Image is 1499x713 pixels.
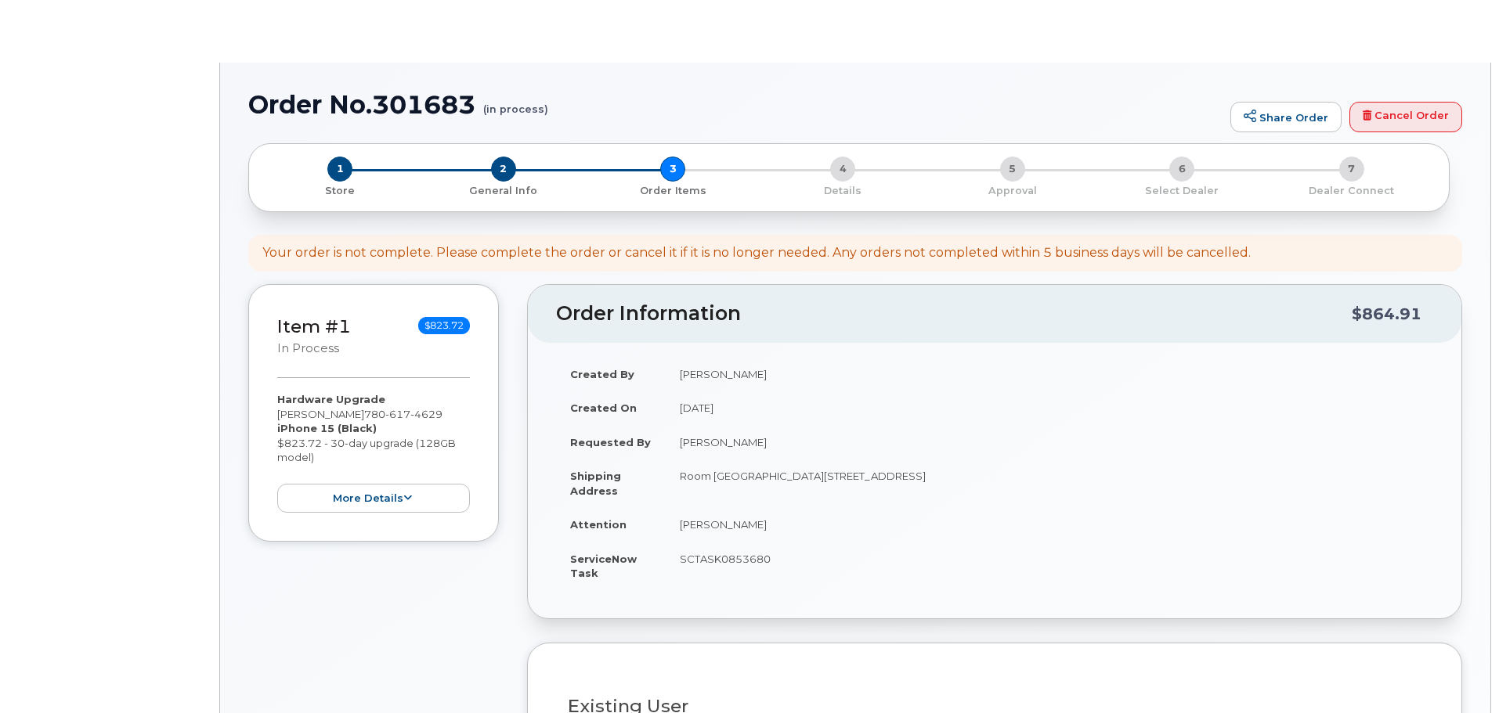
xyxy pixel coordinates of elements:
[483,91,548,115] small: (in process)
[277,341,339,355] small: in process
[666,357,1433,391] td: [PERSON_NAME]
[327,157,352,182] span: 1
[425,184,583,198] p: General Info
[491,157,516,182] span: 2
[277,422,377,434] strong: iPhone 15 (Black)
[277,392,470,513] div: [PERSON_NAME] $823.72 - 30-day upgrade (128GB model)
[277,315,351,337] a: Item #1
[570,402,637,414] strong: Created On
[570,368,634,380] strong: Created By
[277,484,470,513] button: more details
[570,553,637,580] strong: ServiceNow Task
[262,244,1251,262] div: Your order is not complete. Please complete the order or cancel it if it is no longer needed. Any...
[1352,299,1421,329] div: $864.91
[570,436,651,448] strong: Requested By
[570,518,627,531] strong: Attention
[1230,102,1342,133] a: Share Order
[1349,102,1462,133] a: Cancel Order
[248,91,1223,118] h1: Order No.301683
[364,408,442,420] span: 780
[418,317,470,334] span: $823.72
[666,425,1433,459] td: [PERSON_NAME]
[385,408,410,420] span: 617
[268,184,413,198] p: Store
[666,391,1433,425] td: [DATE]
[666,459,1433,507] td: Room [GEOGRAPHIC_DATA][STREET_ADDRESS]
[262,182,419,198] a: 1 Store
[570,470,621,497] strong: Shipping Address
[666,507,1433,542] td: [PERSON_NAME]
[666,542,1433,590] td: SCTASK0853680
[556,303,1352,325] h2: Order Information
[277,393,385,405] strong: Hardware Upgrade
[419,182,589,198] a: 2 General Info
[410,408,442,420] span: 4629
